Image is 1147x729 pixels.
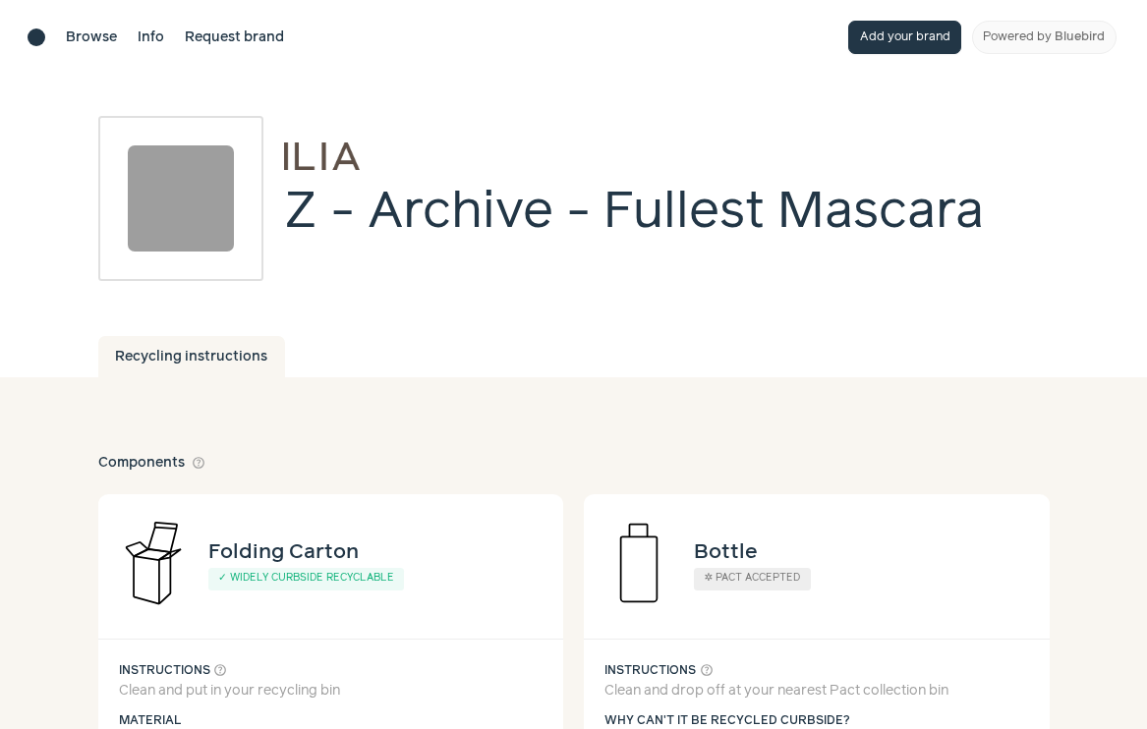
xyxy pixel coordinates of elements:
[584,508,694,618] img: component icon
[119,681,544,701] p: Clean and put in your recycling bin
[700,660,714,681] button: help_outline
[98,336,285,377] a: Recycling instructions
[972,21,1117,54] a: Powered by Bluebird
[208,536,359,568] h4: Folding Carton
[1055,30,1105,43] span: Bluebird
[284,181,984,246] h1: Z - Archive - Fullest Mascara
[185,28,284,48] a: Request brand
[218,573,394,583] span: ✓ Widely curbside recyclable
[848,21,961,54] button: Add your brand
[604,660,1029,681] h5: Instructions
[138,28,164,48] a: Info
[694,536,758,568] h4: Bottle
[604,681,1029,701] p: Clean and drop off at your nearest Pact collection bin
[119,660,544,681] h5: Instructions
[284,142,984,170] a: Brand overview page
[66,28,117,48] a: Browse
[705,573,801,583] span: ✲ Pact accepted
[213,660,227,681] button: help_outline
[284,142,361,170] img: ILIA Beauty
[98,508,208,618] img: component icon
[28,28,45,46] a: Brand directory home
[98,453,205,474] h2: Components
[192,453,205,474] button: help_outline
